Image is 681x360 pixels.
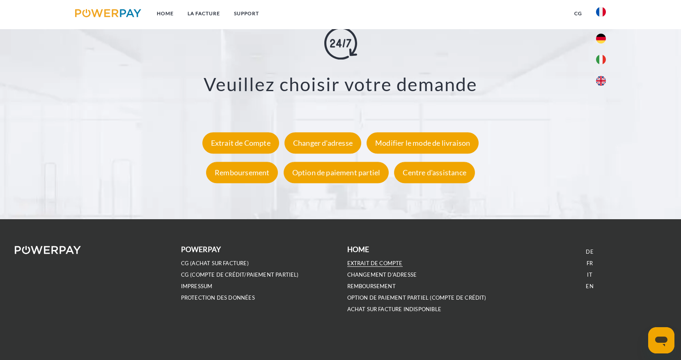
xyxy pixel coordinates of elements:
div: Option de paiement partiel [284,162,389,183]
a: Home [150,6,181,21]
a: ACHAT SUR FACTURE INDISPONIBLE [347,306,441,313]
b: Home [347,245,369,254]
div: Centre d'assistance [394,162,475,183]
div: Changer d'adresse [284,133,361,154]
a: CG (achat sur facture) [181,260,249,267]
a: REMBOURSEMENT [347,283,396,290]
img: logo-powerpay.svg [75,9,141,17]
b: POWERPAY [181,245,221,254]
a: Changer d'adresse [282,139,363,148]
a: CG (Compte de crédit/paiement partiel) [181,271,299,278]
a: Centre d'assistance [392,168,477,177]
iframe: Bouton de lancement de la fenêtre de messagerie [648,327,674,353]
a: Modifier le mode de livraison [365,139,481,148]
div: Remboursement [206,162,278,183]
img: logo-powerpay-white.svg [15,246,81,254]
a: CG [567,6,589,21]
a: LA FACTURE [181,6,227,21]
img: online-shopping.svg [324,27,357,60]
a: Remboursement [204,168,280,177]
img: de [596,34,606,44]
a: Extrait de Compte [200,139,281,148]
img: fr [596,7,606,17]
a: Changement d'adresse [347,271,417,278]
a: DE [586,248,593,255]
div: Modifier le mode de livraison [367,133,479,154]
a: Support [227,6,266,21]
a: EXTRAIT DE COMPTE [347,260,403,267]
a: FR [587,260,593,267]
a: IT [587,271,592,278]
a: Option de paiement partiel [282,168,391,177]
a: OPTION DE PAIEMENT PARTIEL (Compte de crédit) [347,294,486,301]
img: it [596,55,606,64]
a: PROTECTION DES DONNÉES [181,294,255,301]
img: en [596,76,606,86]
div: Extrait de Compte [202,133,279,154]
h3: Veuillez choisir votre demande [44,73,637,96]
a: IMPRESSUM [181,283,213,290]
a: EN [586,283,593,290]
